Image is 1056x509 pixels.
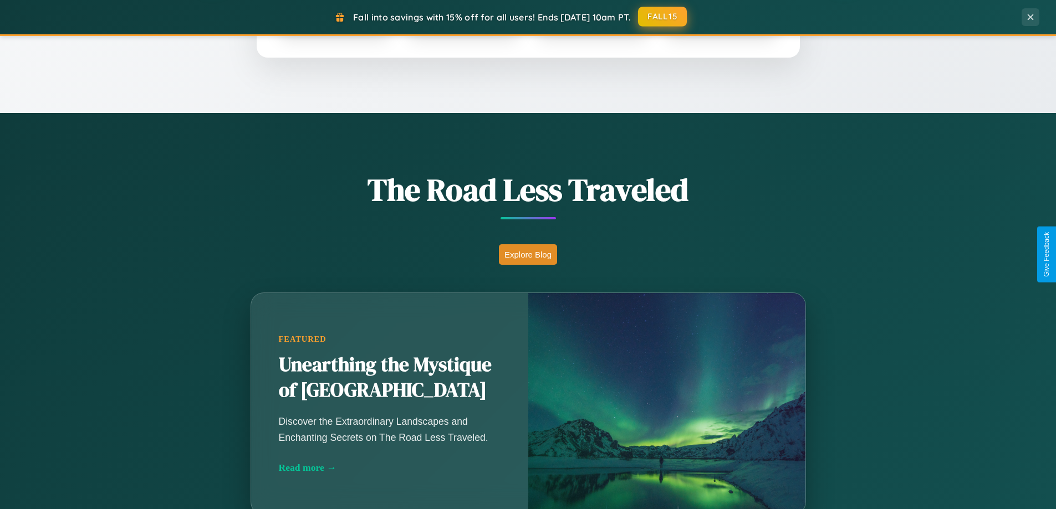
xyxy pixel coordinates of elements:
h1: The Road Less Traveled [196,168,861,211]
h2: Unearthing the Mystique of [GEOGRAPHIC_DATA] [279,352,501,403]
div: Give Feedback [1043,232,1050,277]
p: Discover the Extraordinary Landscapes and Enchanting Secrets on The Road Less Traveled. [279,414,501,445]
div: Read more → [279,462,501,474]
button: Explore Blog [499,244,557,265]
button: FALL15 [638,7,687,27]
div: Featured [279,335,501,344]
span: Fall into savings with 15% off for all users! Ends [DATE] 10am PT. [353,12,631,23]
